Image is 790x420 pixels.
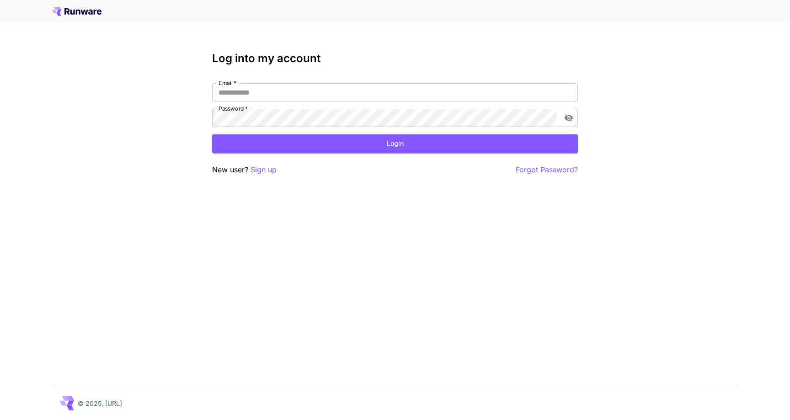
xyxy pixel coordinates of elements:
p: New user? [212,164,277,175]
label: Email [219,79,236,87]
p: © 2025, [URL] [78,399,122,408]
button: Forgot Password? [516,164,578,175]
h3: Log into my account [212,52,578,65]
button: toggle password visibility [560,110,577,126]
label: Password [219,105,248,112]
button: Sign up [251,164,277,175]
button: Login [212,134,578,153]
